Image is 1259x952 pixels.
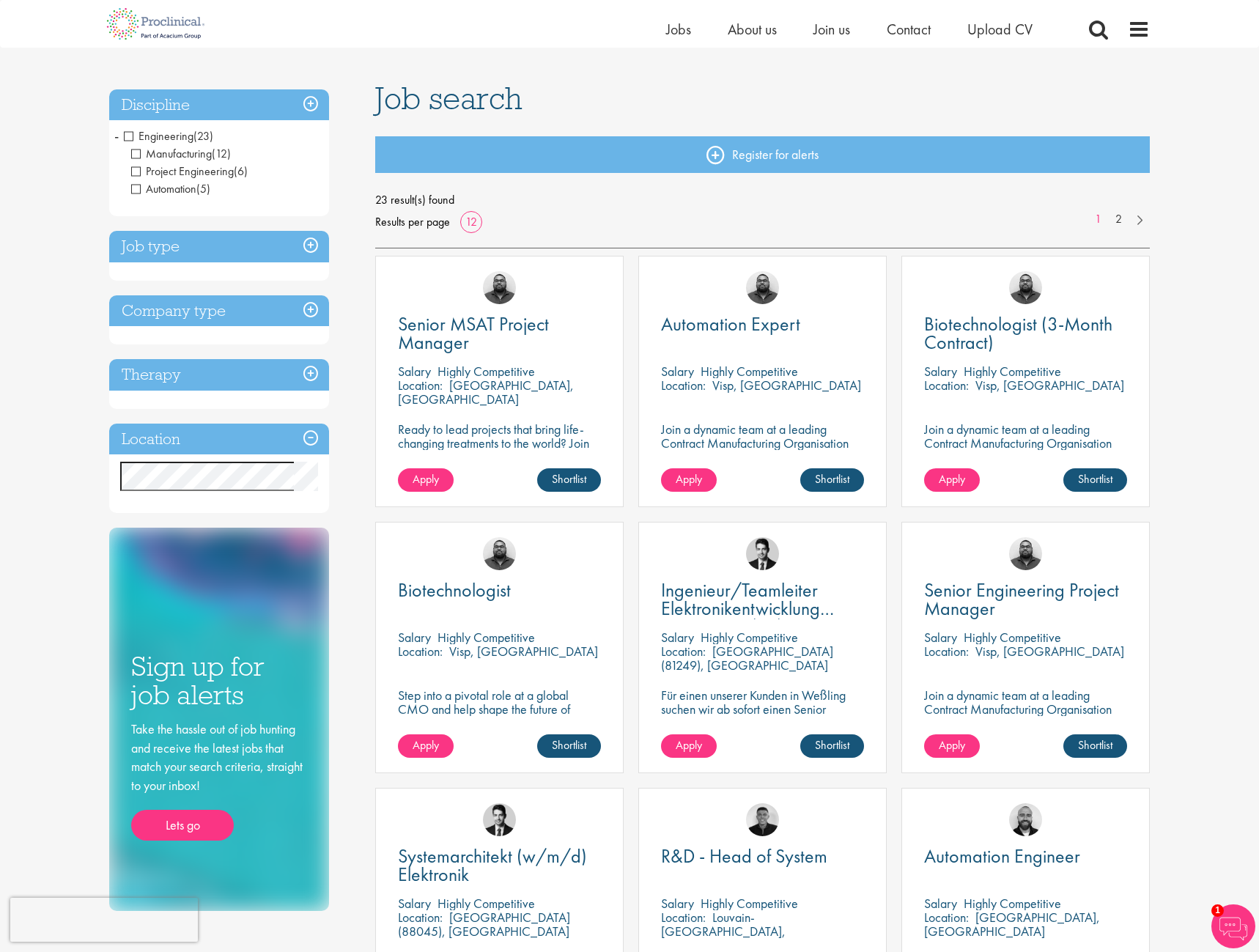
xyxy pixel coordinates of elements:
span: Location: [661,377,706,394]
span: Location: [398,377,443,394]
a: Contact [887,20,931,39]
a: Senior MSAT Project Manager [398,315,601,352]
p: Highly Competitive [701,363,798,380]
h3: Therapy [109,359,329,391]
p: Highly Competitive [437,363,535,380]
a: Apply [661,734,717,758]
p: [GEOGRAPHIC_DATA] (81249), [GEOGRAPHIC_DATA] [661,643,833,674]
a: About us [728,20,777,39]
img: Ashley Bennett [1009,271,1042,304]
a: Apply [924,734,980,758]
span: 23 result(s) found [375,189,1151,211]
a: Apply [924,468,980,492]
h3: Company type [109,295,329,327]
p: Visp, [GEOGRAPHIC_DATA] [975,377,1124,394]
a: Shortlist [1063,734,1127,758]
span: Location: [398,909,443,926]
p: Join a dynamic team at a leading Contract Manufacturing Organisation (CMO) and contribute to grou... [924,688,1127,758]
h3: Discipline [109,89,329,121]
img: Christian Andersen [746,803,779,836]
iframe: reCAPTCHA [10,898,198,942]
img: Ashley Bennett [1009,537,1042,570]
span: Results per page [375,211,450,233]
a: Shortlist [537,468,601,492]
span: Join us [813,20,850,39]
a: Automation Expert [661,315,864,333]
img: Thomas Wenig [746,537,779,570]
p: Highly Competitive [701,895,798,912]
span: Biotechnologist [398,578,511,602]
img: Ashley Bennett [483,537,516,570]
span: Location: [924,377,969,394]
div: Take the hassle out of job hunting and receive the latest jobs that match your search criteria, s... [131,720,307,841]
a: Apply [398,734,454,758]
p: Join a dynamic team at a leading Contract Manufacturing Organisation (CMO) and contribute to grou... [661,422,864,492]
a: Upload CV [967,20,1033,39]
span: Salary [661,629,694,646]
span: - [114,125,119,147]
p: Ready to lead projects that bring life-changing treatments to the world? Join our client at the f... [398,422,601,492]
img: Jordan Kiely [1009,803,1042,836]
span: Location: [924,909,969,926]
span: Automation Engineer [924,844,1080,868]
span: Location: [398,643,443,660]
p: Join a dynamic team at a leading Contract Manufacturing Organisation (CMO) and contribute to grou... [924,422,1127,492]
span: Job search [375,78,523,118]
a: Register for alerts [375,136,1151,173]
p: Für einen unserer Kunden in Weßling suchen wir ab sofort einen Senior Electronics Engineer Avioni... [661,688,864,744]
p: Visp, [GEOGRAPHIC_DATA] [975,643,1124,660]
span: (23) [193,128,213,144]
span: Apply [413,737,439,753]
p: Highly Competitive [437,629,535,646]
span: Salary [661,895,694,912]
span: R&D - Head of System [661,844,827,868]
p: Step into a pivotal role at a global CMO and help shape the future of healthcare manufacturing. [398,688,601,730]
img: Ashley Bennett [483,271,516,304]
a: 1 [1088,211,1109,228]
span: Ingenieur/Teamleiter Elektronikentwicklung Aviation (m/w/d) [661,578,834,639]
a: 2 [1108,211,1129,228]
span: Manufacturing [131,146,231,161]
span: Salary [924,363,957,380]
p: [GEOGRAPHIC_DATA] (88045), [GEOGRAPHIC_DATA] [398,909,570,940]
div: Job type [109,231,329,262]
span: Apply [676,737,702,753]
span: (12) [212,146,231,161]
span: Engineering [124,128,193,144]
span: Location: [924,643,969,660]
span: Apply [939,471,965,487]
span: Senior Engineering Project Manager [924,578,1119,621]
img: Ashley Bennett [746,271,779,304]
a: Biotechnologist (3-Month Contract) [924,315,1127,352]
span: Automation Expert [661,311,800,336]
a: Systemarchitekt (w/m/d) Elektronik [398,847,601,884]
span: Salary [398,895,431,912]
a: R&D - Head of System [661,847,864,866]
a: Jobs [666,20,691,39]
a: Biotechnologist [398,581,601,599]
span: Apply [676,471,702,487]
a: Apply [398,468,454,492]
a: Apply [661,468,717,492]
a: Thomas Wenig [483,803,516,836]
p: Highly Competitive [964,363,1061,380]
a: 12 [460,214,482,229]
h3: Sign up for job alerts [131,652,307,709]
a: Senior Engineering Project Manager [924,581,1127,618]
p: Highly Competitive [964,629,1061,646]
h3: Location [109,424,329,455]
a: Shortlist [800,734,864,758]
span: 1 [1211,904,1224,917]
span: Systemarchitekt (w/m/d) Elektronik [398,844,587,887]
span: Salary [661,363,694,380]
a: Shortlist [1063,468,1127,492]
